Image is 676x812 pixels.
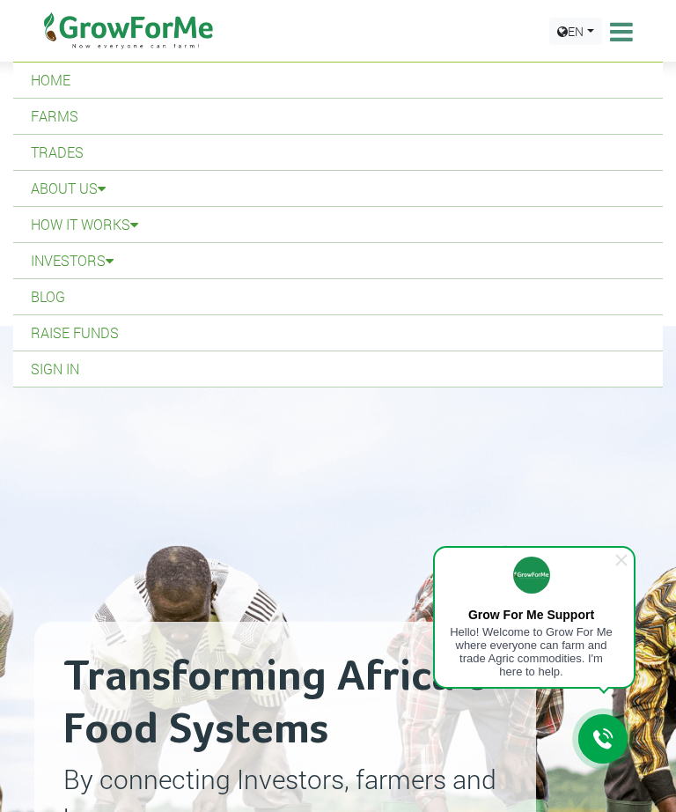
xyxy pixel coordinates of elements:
div: Grow For Me Support [448,608,614,622]
a: Blog [13,279,663,314]
h2: Transforming Africa’s Food Systems [63,651,507,757]
a: Farms [13,99,663,134]
div: Hello! Welcome to Grow For Me where everyone can farm and trade Agric commodities. I'm here to help. [448,625,614,678]
a: How it Works [13,207,663,242]
a: EN [549,18,602,45]
a: Raise Funds [13,315,663,351]
a: Home [13,63,663,98]
a: Sign In [13,351,663,387]
a: Trades [13,135,663,170]
a: About Us [13,171,663,206]
a: Investors [13,243,663,278]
